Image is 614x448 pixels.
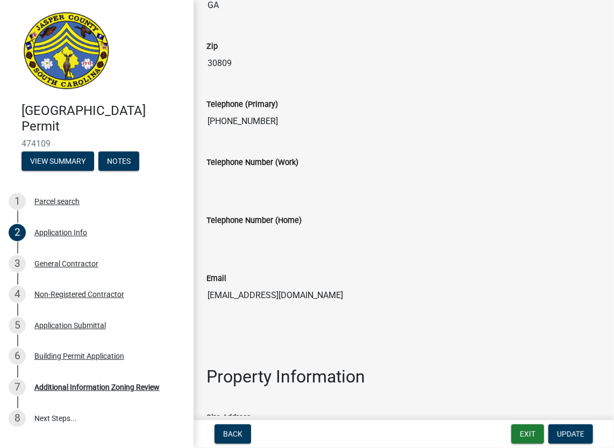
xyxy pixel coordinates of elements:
[9,286,26,303] div: 4
[9,410,26,427] div: 8
[206,275,226,283] label: Email
[34,352,124,360] div: Building Permit Application
[223,430,242,438] span: Back
[548,424,593,444] button: Update
[98,157,139,166] wm-modal-confirm: Notes
[9,379,26,396] div: 7
[9,193,26,210] div: 1
[22,139,172,149] span: 474109
[22,103,185,134] h4: [GEOGRAPHIC_DATA] Permit
[34,198,80,205] div: Parcel search
[206,43,218,50] label: Zip
[206,217,302,225] label: Telephone Number (Home)
[22,151,94,171] button: View Summary
[206,366,601,387] h2: Property Information
[9,255,26,272] div: 3
[22,11,111,92] img: Jasper County, South Carolina
[206,159,298,167] label: Telephone Number (Work)
[34,291,124,298] div: Non-Registered Contractor
[34,384,160,391] div: Additional Information Zoning Review
[206,101,278,109] label: Telephone (Primary)
[34,229,87,236] div: Application Info
[34,260,98,268] div: General Contractor
[34,322,106,329] div: Application Submittal
[98,151,139,171] button: Notes
[557,430,584,438] span: Update
[511,424,544,444] button: Exit
[22,157,94,166] wm-modal-confirm: Summary
[206,414,251,422] label: Site Address
[9,224,26,241] div: 2
[9,348,26,365] div: 6
[215,424,251,444] button: Back
[9,317,26,334] div: 5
